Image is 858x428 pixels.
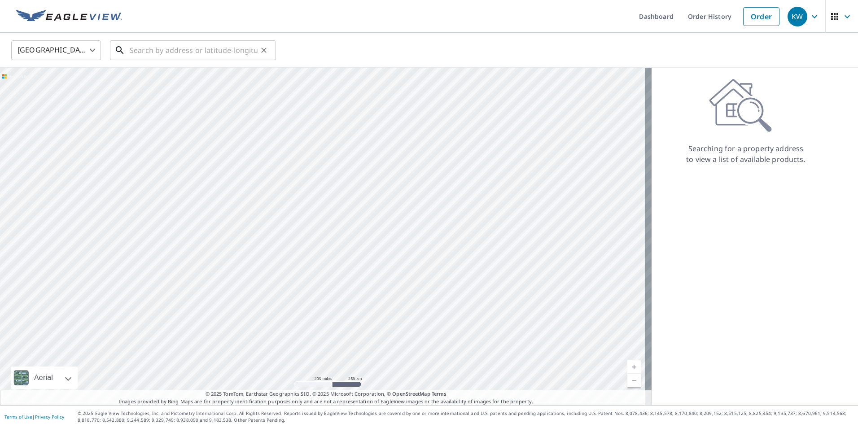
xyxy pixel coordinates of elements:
div: [GEOGRAPHIC_DATA] [11,38,101,63]
p: © 2025 Eagle View Technologies, Inc. and Pictometry International Corp. All Rights Reserved. Repo... [78,410,854,424]
a: Terms of Use [4,414,32,420]
div: Aerial [31,367,56,389]
a: Privacy Policy [35,414,64,420]
p: | [4,414,64,419]
div: KW [788,7,807,26]
button: Clear [258,44,270,57]
span: © 2025 TomTom, Earthstar Geographics SIO, © 2025 Microsoft Corporation, © [206,390,447,398]
div: Aerial [11,367,78,389]
a: Order [743,7,779,26]
a: Current Level 5, Zoom In [627,360,641,374]
p: Searching for a property address to view a list of available products. [686,143,806,165]
a: Terms [432,390,447,397]
a: Current Level 5, Zoom Out [627,374,641,387]
a: OpenStreetMap [392,390,430,397]
img: EV Logo [16,10,122,23]
input: Search by address or latitude-longitude [130,38,258,63]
